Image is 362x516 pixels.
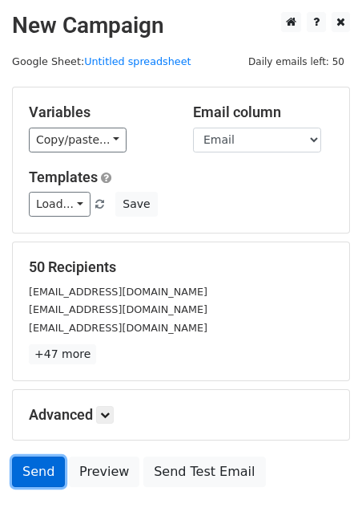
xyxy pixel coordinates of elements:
button: Save [115,192,157,217]
small: [EMAIL_ADDRESS][DOMAIN_NAME] [29,322,207,334]
a: Send [12,457,65,487]
a: Daily emails left: 50 [243,55,350,67]
h5: 50 Recipients [29,258,333,276]
a: Send Test Email [143,457,265,487]
small: [EMAIL_ADDRESS][DOMAIN_NAME] [29,286,207,298]
h2: New Campaign [12,12,350,39]
h5: Variables [29,104,169,121]
small: Google Sheet: [12,55,191,67]
small: [EMAIL_ADDRESS][DOMAIN_NAME] [29,303,207,315]
a: Copy/paste... [29,128,127,152]
a: +47 more [29,344,96,364]
span: Daily emails left: 50 [243,53,350,71]
a: Templates [29,169,98,185]
h5: Advanced [29,406,333,424]
h5: Email column [193,104,333,121]
a: Load... [29,192,90,217]
a: Untitled spreadsheet [84,55,191,67]
iframe: Chat Widget [282,439,362,516]
a: Preview [69,457,139,487]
